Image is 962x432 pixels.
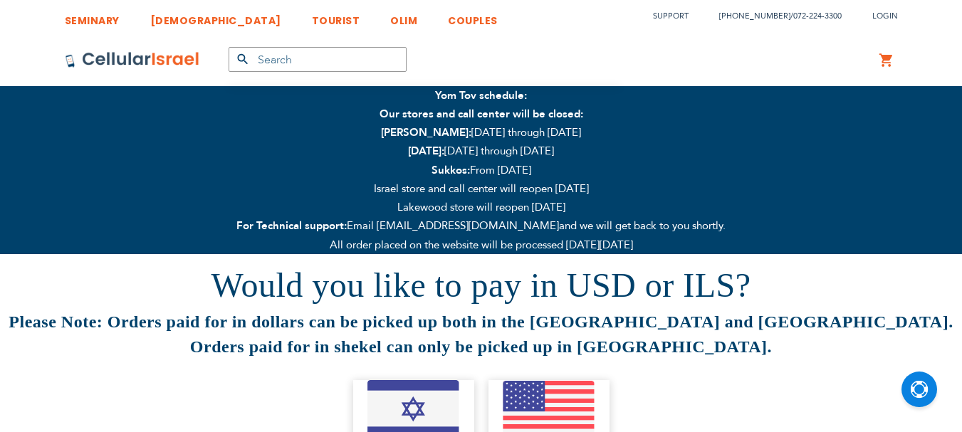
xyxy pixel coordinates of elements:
[705,6,842,26] li: /
[229,47,407,72] input: Search
[408,144,444,158] strong: [DATE]:
[390,4,417,30] a: OLIM
[9,312,953,355] strong: Please Note: Orders paid for in dollars can be picked up both in the [GEOGRAPHIC_DATA] and [GEOGR...
[150,4,281,30] a: [DEMOGRAPHIC_DATA]
[432,163,470,177] strong: Sukkos:
[653,11,689,21] a: Support
[374,218,559,233] a: [EMAIL_ADDRESS][DOMAIN_NAME]
[380,107,583,121] strong: Our stores and call center will be closed:
[435,88,527,102] strong: Yom Tov schedule:
[872,11,898,21] span: Login
[719,11,790,21] a: [PHONE_NUMBER]
[793,11,842,21] a: 072-224-3300
[312,4,360,30] a: TOURIST
[65,4,120,30] a: SEMINARY
[65,51,200,68] img: Cellular Israel Logo
[448,4,498,30] a: COUPLES
[236,218,347,233] strong: For Technical support:
[381,125,471,139] strong: [PERSON_NAME]:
